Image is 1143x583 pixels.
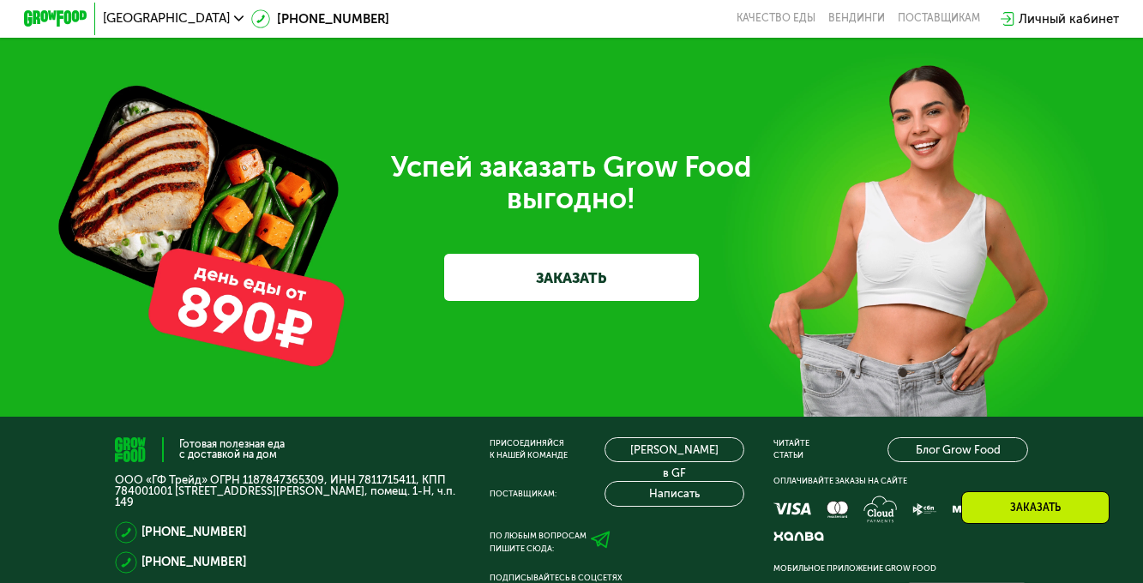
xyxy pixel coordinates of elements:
a: [PHONE_NUMBER] [141,523,246,542]
div: поставщикам [898,12,980,25]
div: Готовая полезная еда с доставкой на дом [179,439,285,460]
a: [PHONE_NUMBER] [141,553,246,572]
div: По любым вопросам пишите сюда: [490,530,587,556]
div: Оплачивайте заказы на сайте [773,475,1028,488]
div: Личный кабинет [1019,9,1119,28]
a: [PERSON_NAME] в GF [605,437,744,463]
div: Успей заказать Grow Food выгодно! [127,152,1016,215]
div: Читайте статьи [773,437,809,463]
div: Заказать [961,491,1110,524]
div: Поставщикам: [490,488,556,501]
a: [PHONE_NUMBER] [251,9,389,28]
button: Написать [605,481,744,507]
a: Качество еды [737,12,815,25]
div: Мобильное приложение Grow Food [773,562,1028,575]
a: Вендинги [828,12,885,25]
a: ЗАКАЗАТЬ [444,254,698,302]
a: Блог Grow Food [887,437,1027,463]
span: [GEOGRAPHIC_DATA] [103,12,230,25]
div: Присоединяйся к нашей команде [490,437,568,463]
p: ООО «ГФ Трейд» ОГРН 1187847365309, ИНН 7811715411, КПП 784001001 [STREET_ADDRESS][PERSON_NAME], п... [115,475,461,508]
